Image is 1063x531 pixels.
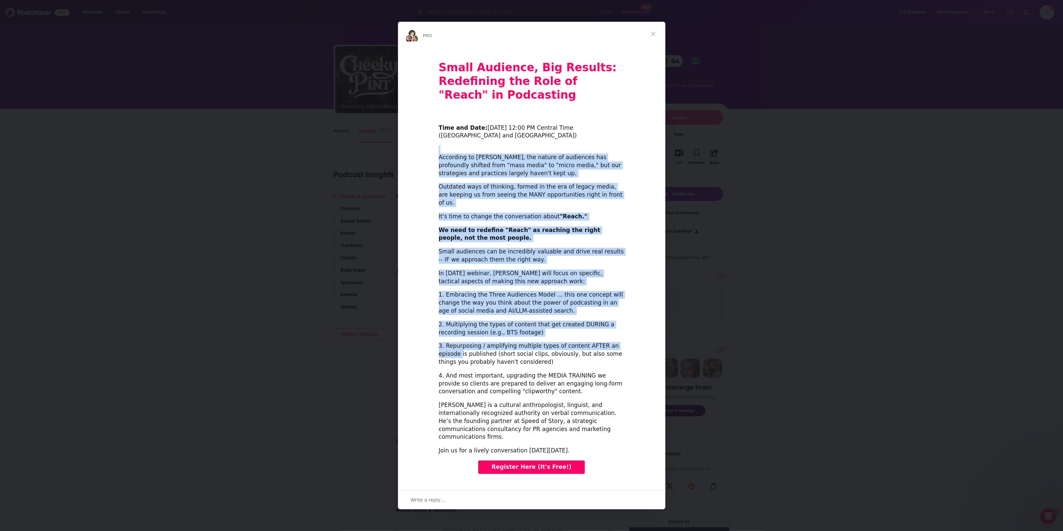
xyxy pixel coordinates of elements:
[439,183,625,207] div: Outdated ways of thinking, formed in the era of legacy media, are keeping us from seeing the MANY...
[439,124,488,131] b: Time and Date:
[411,35,419,43] img: Dave avatar
[439,372,625,396] div: 4. And most important, upgrading the MEDIA TRAINING we provide so clients are prepared to deliver...
[439,270,625,286] div: In [DATE] webinar, [PERSON_NAME] will focus on specific, tactical aspects of making this new appr...
[641,22,665,46] span: Close
[560,213,587,220] b: "Reach."
[439,61,617,101] b: Small Audience, Big Results: Redefining the Role of "Reach" in Podcasting
[492,463,571,470] span: Register Here (It's Free!)
[439,213,625,221] div: It's time to change the conversation about
[439,145,625,177] div: According to [PERSON_NAME], the nature of audiences has profoundly shifted from "mass media" to "...
[411,496,445,504] span: Write a reply…
[398,490,665,509] div: Open conversation and reply
[439,248,625,264] div: Small audiences can be incredibly valuable and drive real results -- IF we approach them the righ...
[439,291,625,315] div: 1. Embracing the Three Audiences Model ... this one concept will change the way you think about t...
[423,33,432,38] span: PRO
[439,447,625,455] div: Join us for a lively conversation [DATE][DATE].
[439,116,625,140] div: ​ [DATE] 12:00 PM Central Time ([GEOGRAPHIC_DATA] and [GEOGRAPHIC_DATA])
[478,460,585,474] a: Register Here (It's Free!)
[439,227,601,241] b: We need to redefine "Reach" as reaching the right people, not the most people.
[439,321,625,337] div: 2. Multiplying the types of content that get created DURING a recording session (e.g., BTS footage)
[408,29,416,37] img: Barbara avatar
[439,401,625,441] div: [PERSON_NAME] is a cultural anthropologist, linguist, and internationally recognized authority on...
[405,35,413,43] img: Sydney avatar
[439,342,625,366] div: 3. Repurposing / amplifying multiple types of content AFTER an episode is published (short social...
